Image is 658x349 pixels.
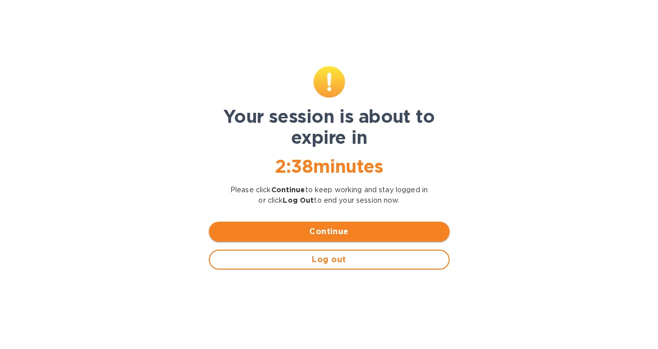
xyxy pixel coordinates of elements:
h1: Your session is about to expire in [209,106,450,148]
button: Continue [209,222,450,242]
button: Log out [209,250,450,270]
h1: 2 : 38 minutes [209,156,450,177]
span: Log out [218,254,441,266]
b: Continue [271,186,305,194]
p: Please click to keep working and stay logged in or click to end your session now. [209,185,450,206]
span: Continue [217,226,442,238]
b: Log Out [283,196,314,204]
